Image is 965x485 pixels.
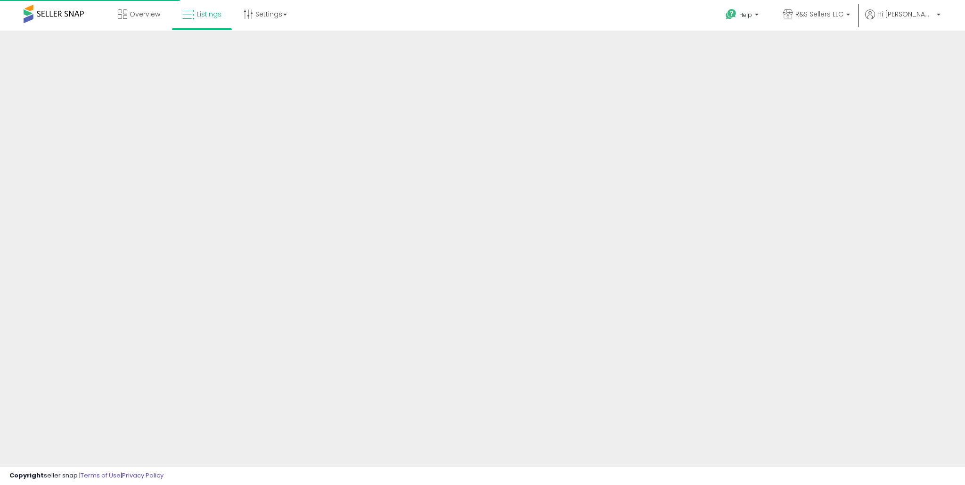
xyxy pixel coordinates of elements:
[725,8,737,20] i: Get Help
[718,1,768,31] a: Help
[877,9,934,19] span: Hi [PERSON_NAME]
[130,9,160,19] span: Overview
[795,9,843,19] span: R&S Sellers LLC
[739,11,752,19] span: Help
[865,9,940,31] a: Hi [PERSON_NAME]
[197,9,221,19] span: Listings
